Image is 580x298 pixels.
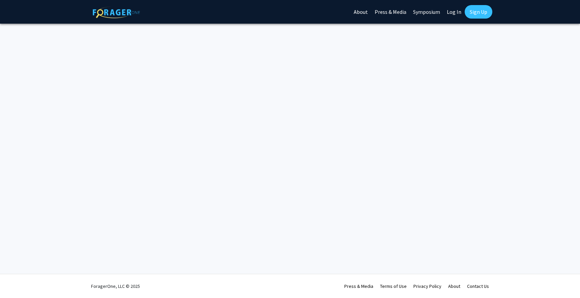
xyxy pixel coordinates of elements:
a: About [448,283,460,289]
a: Terms of Use [380,283,407,289]
div: ForagerOne, LLC © 2025 [91,274,140,298]
a: Sign Up [465,5,492,19]
a: Press & Media [344,283,373,289]
a: Privacy Policy [413,283,441,289]
img: ForagerOne Logo [93,6,140,18]
a: Contact Us [467,283,489,289]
